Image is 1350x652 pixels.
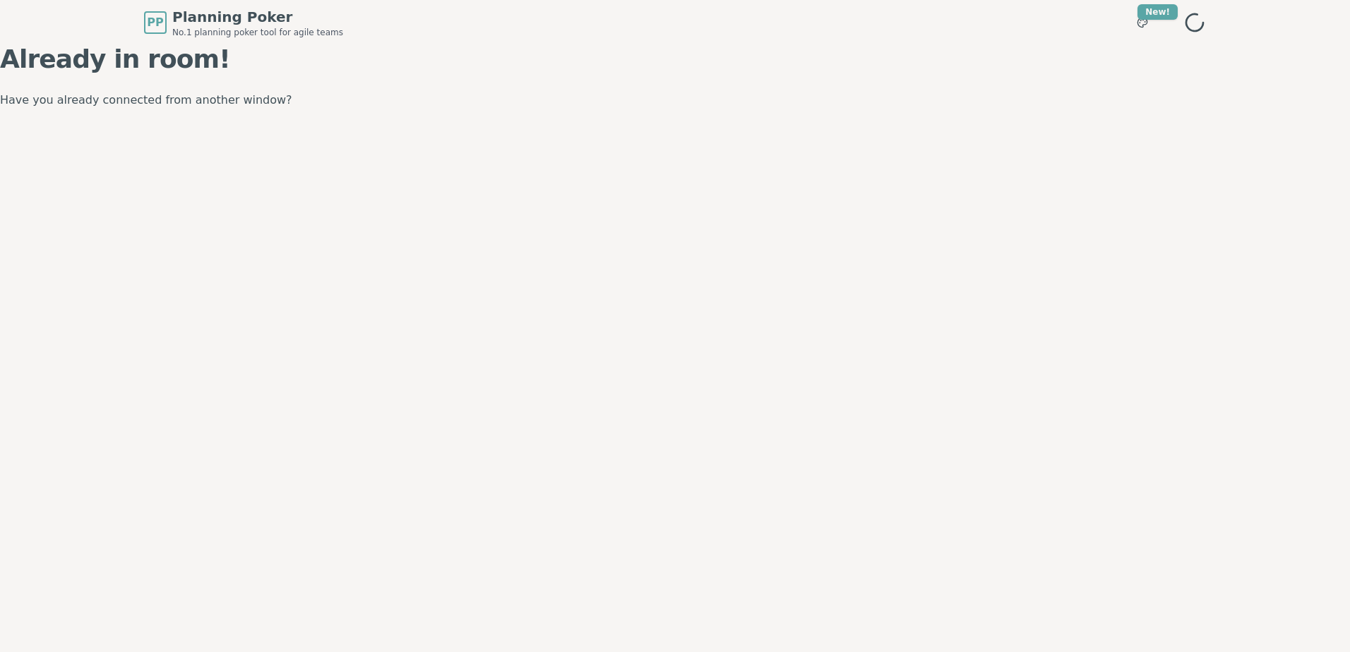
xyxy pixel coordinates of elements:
[144,7,343,38] a: PPPlanning PokerNo.1 planning poker tool for agile teams
[147,14,163,31] span: PP
[1137,4,1178,20] div: New!
[1130,10,1155,35] button: New!
[172,7,343,27] span: Planning Poker
[172,27,343,38] span: No.1 planning poker tool for agile teams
